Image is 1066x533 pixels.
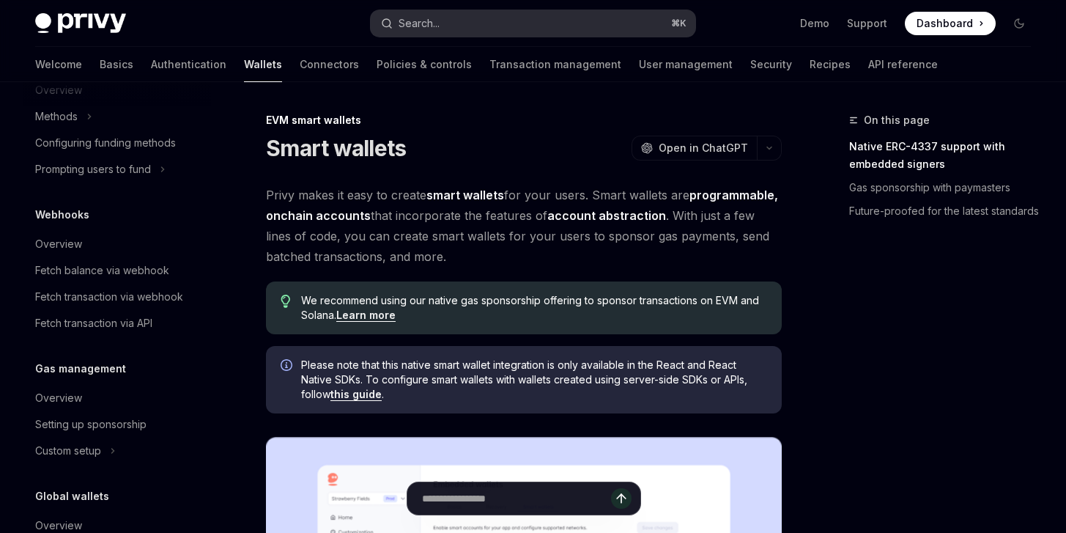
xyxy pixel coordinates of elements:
span: Open in ChatGPT [659,141,748,155]
a: Learn more [336,309,396,322]
div: Configuring funding methods [35,134,176,152]
div: Prompting users to fund [35,161,151,178]
button: Toggle Prompting users to fund section [23,156,211,183]
a: Future-proofed for the latest standards [849,199,1043,223]
h5: Webhooks [35,206,89,224]
div: Overview [35,235,82,253]
h1: Smart wallets [266,135,406,161]
a: Fetch balance via webhook [23,257,211,284]
img: dark logo [35,13,126,34]
span: ⌘ K [671,18,686,29]
svg: Info [281,359,295,374]
a: Connectors [300,47,359,82]
span: Dashboard [917,16,973,31]
div: Setting up sponsorship [35,416,147,433]
strong: smart wallets [426,188,504,202]
svg: Tip [281,295,291,308]
a: Fetch transaction via API [23,310,211,337]
a: Authentication [151,47,226,82]
span: Please note that this native smart wallet integration is only available in the React and React Na... [301,358,767,402]
a: Support [847,16,887,31]
a: Fetch transaction via webhook [23,284,211,310]
a: account abstraction [547,208,666,224]
a: Gas sponsorship with paymasters [849,176,1043,199]
a: this guide [330,388,382,401]
button: Toggle dark mode [1007,12,1031,35]
div: Fetch transaction via webhook [35,288,183,306]
button: Open in ChatGPT [632,136,757,161]
span: Privy makes it easy to create for your users. Smart wallets are that incorporate the features of ... [266,185,782,267]
a: Dashboard [905,12,996,35]
div: Search... [399,15,440,32]
a: Demo [800,16,829,31]
a: Transaction management [489,47,621,82]
a: Setting up sponsorship [23,411,211,438]
a: Native ERC-4337 support with embedded signers [849,135,1043,176]
div: Fetch transaction via API [35,315,152,332]
a: Configuring funding methods [23,130,211,156]
span: On this page [864,111,930,129]
input: Ask a question... [422,482,611,515]
div: EVM smart wallets [266,113,782,128]
a: Wallets [244,47,282,82]
a: API reference [868,47,938,82]
button: Open search [371,10,695,37]
button: Toggle Custom setup section [23,438,211,464]
a: Recipes [810,47,851,82]
h5: Global wallets [35,488,109,505]
div: Fetch balance via webhook [35,262,169,279]
a: Policies & controls [377,47,472,82]
span: We recommend using our native gas sponsorship offering to sponsor transactions on EVM and Solana. [301,293,767,323]
a: Welcome [35,47,82,82]
a: User management [639,47,733,82]
div: Overview [35,389,82,407]
button: Send message [611,488,632,509]
h5: Gas management [35,360,126,378]
div: Custom setup [35,442,101,460]
a: Overview [23,231,211,257]
div: Methods [35,108,78,125]
a: Security [750,47,792,82]
a: Overview [23,385,211,411]
a: Basics [100,47,133,82]
button: Toggle Methods section [23,103,211,130]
